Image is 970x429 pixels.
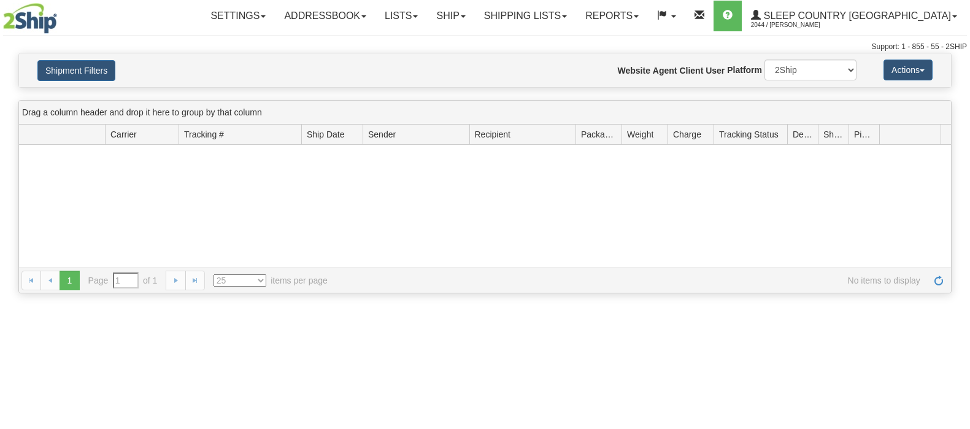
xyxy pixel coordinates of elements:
span: Carrier [110,128,137,141]
label: Website [618,64,650,77]
span: Weight [627,128,653,141]
span: Page of 1 [88,272,158,288]
span: Recipient [475,128,510,141]
span: Packages [581,128,617,141]
span: Shipment Issues [823,128,844,141]
span: Charge [673,128,701,141]
div: Support: 1 - 855 - 55 - 2SHIP [3,42,967,52]
label: Platform [727,64,762,76]
a: Refresh [929,271,949,290]
span: Tracking Status [719,128,779,141]
span: Sender [368,128,396,141]
a: Addressbook [275,1,375,31]
span: Ship Date [307,128,344,141]
a: Shipping lists [475,1,576,31]
label: User [706,64,725,77]
a: Reports [576,1,648,31]
a: Ship [427,1,474,31]
a: Settings [201,1,275,31]
button: Actions [883,60,933,80]
label: Agent [653,64,677,77]
span: 2044 / [PERSON_NAME] [751,19,843,31]
span: 1 [60,271,79,290]
span: Sleep Country [GEOGRAPHIC_DATA] [761,10,951,21]
span: Pickup Status [854,128,874,141]
a: Lists [375,1,427,31]
button: Shipment Filters [37,60,115,81]
div: grid grouping header [19,101,951,125]
span: items per page [214,274,328,287]
label: Client [679,64,703,77]
span: Tracking # [184,128,224,141]
a: Sleep Country [GEOGRAPHIC_DATA] 2044 / [PERSON_NAME] [742,1,966,31]
span: No items to display [345,274,920,287]
span: Delivery Status [793,128,813,141]
img: logo2044.jpg [3,3,57,34]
